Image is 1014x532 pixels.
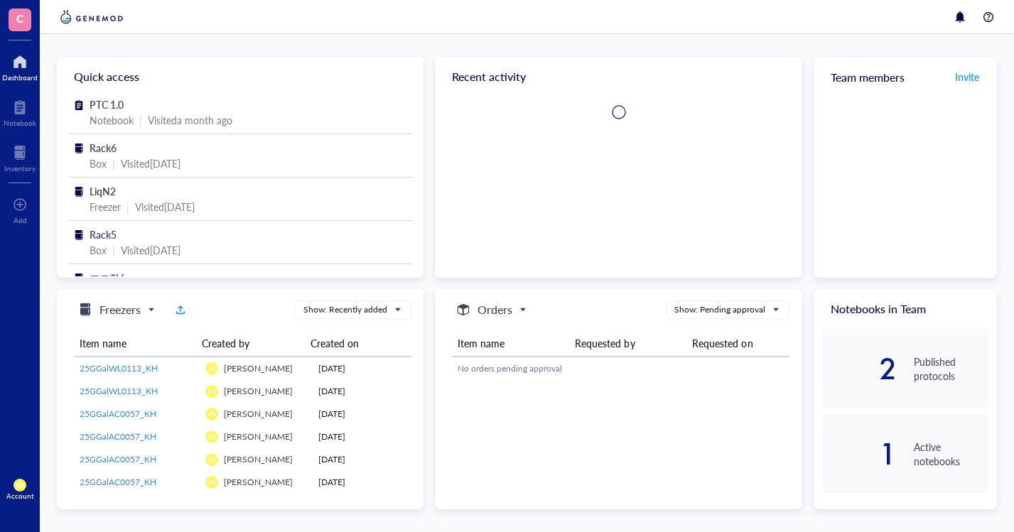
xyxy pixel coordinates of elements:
span: [PERSON_NAME] [224,476,293,488]
div: Published protocols [914,354,988,383]
div: [DATE] [318,385,406,398]
div: [DATE] [318,430,406,443]
div: Visited [DATE] [121,242,180,258]
div: Box [90,242,107,258]
span: Rack5 [90,227,117,241]
div: Visited a month ago [148,112,232,128]
div: [DATE] [318,453,406,466]
div: [DATE] [318,408,406,420]
a: 25GGalAC0057_KH [80,430,194,443]
span: KH [208,433,216,440]
div: | [126,199,129,215]
h5: Orders [478,301,512,318]
span: KH [16,482,24,489]
a: 25GGalAC0057_KH [80,453,194,466]
span: 25GGalWL0113_KH [80,362,158,374]
span: PTC 1.0 [90,97,124,112]
div: No orders pending approval [458,362,784,375]
div: Show: Recently added [303,303,387,316]
span: [PERSON_NAME] [224,362,293,374]
span: [PERSON_NAME] [224,453,293,465]
span: 25GGalAC0057_KH [80,476,156,488]
th: Created on [305,330,401,357]
a: Dashboard [2,50,38,82]
span: [PERSON_NAME] [224,430,293,443]
span: [PERSON_NAME] [224,385,293,397]
a: 25GGalAC0057_KH [80,408,194,420]
div: 2 [822,357,897,380]
a: 25GGalWL0113_KH [80,362,194,375]
div: Box [90,156,107,171]
a: Notebook [4,96,36,127]
span: 25GGalAC0057_KH [80,453,156,465]
span: ㄲㅁ차6 [90,271,125,285]
a: 25GGalWL0113_KH [80,385,194,398]
span: Invite [955,70,979,84]
span: KH [208,388,216,394]
h5: Freezers [99,301,141,318]
div: Active notebooks [914,440,988,468]
div: Notebooks in Team [814,289,997,329]
span: 25GGalWL0113_KH [80,385,158,397]
span: KH [208,479,216,485]
a: Inventory [4,141,36,173]
div: | [112,156,115,171]
img: genemod-logo [57,9,126,26]
div: | [112,242,115,258]
div: Freezer [90,199,121,215]
span: KH [208,456,216,462]
th: Requested by [569,330,686,357]
span: [PERSON_NAME] [224,408,293,420]
div: Notebook [90,112,134,128]
div: Visited [DATE] [121,156,180,171]
div: | [139,112,142,128]
div: Recent activity [435,57,802,97]
span: KH [208,411,216,417]
div: Show: Pending approval [674,303,765,316]
a: 25GGalAC0057_KH [80,476,194,489]
span: C [16,9,24,27]
div: Quick access [57,57,424,97]
div: Team members [814,57,997,97]
div: Add [14,216,27,224]
div: Inventory [4,164,36,173]
th: Item name [452,330,569,357]
div: 1 [822,443,897,465]
div: [DATE] [318,362,406,375]
div: Dashboard [2,73,38,82]
th: Item name [74,330,196,357]
span: 25GGalAC0057_KH [80,430,156,443]
button: Invite [954,65,980,88]
th: Created by [196,330,305,357]
span: Rack6 [90,141,117,155]
div: Visited [DATE] [135,199,195,215]
span: KH [208,365,216,371]
div: [DATE] [318,476,406,489]
th: Requested on [686,330,789,357]
span: LiqN2 [90,184,116,198]
div: Notebook [4,119,36,127]
div: Account [6,492,34,500]
span: 25GGalAC0057_KH [80,408,156,420]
